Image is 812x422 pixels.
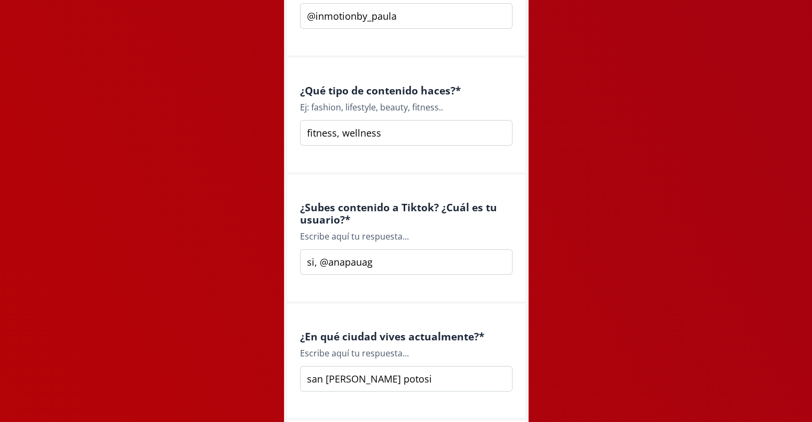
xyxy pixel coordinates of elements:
[300,120,513,146] input: Type your answer here...
[300,230,513,243] div: Escribe aquí tu respuesta...
[300,84,513,97] h4: ¿Qué tipo de contenido haces? *
[300,201,513,226] h4: ¿Subes contenido a Tiktok? ¿Cuál es tu usuario? *
[300,330,513,343] h4: ¿En qué ciudad vives actualmente? *
[300,101,513,114] div: Ej: fashion, lifestyle, beauty, fitness..
[300,249,513,275] input: Type your answer here...
[300,347,513,360] div: Escribe aquí tu respuesta...
[300,366,513,392] input: Type your answer here...
[300,3,513,29] input: Type your answer here...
